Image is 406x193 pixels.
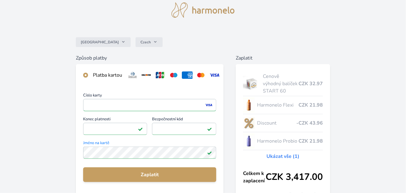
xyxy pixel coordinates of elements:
[298,137,323,145] span: CZK 21.98
[205,102,213,108] img: visa
[127,71,138,79] img: diners.svg
[168,71,179,79] img: maestro.svg
[209,71,220,79] img: visa.svg
[257,137,298,145] span: Harmonelo Probio
[155,125,214,133] iframe: Iframe pro bezpečnostní kód
[243,97,255,113] img: CLEAN_FLEXI_se_stinem_x-hi_(1)-lo.jpg
[207,150,212,155] img: Platné pole
[86,101,214,109] iframe: Iframe pro číslo karty
[154,71,166,79] img: jcb.svg
[83,117,147,123] span: Konec platnosti
[136,37,163,47] button: Czech
[83,141,216,147] span: Jméno na kartě
[93,71,122,79] div: Platba kartou
[81,40,119,45] span: [GEOGRAPHIC_DATA]
[236,54,330,62] h6: Zaplatit
[243,76,260,91] img: start.jpg
[243,170,266,184] span: Celkem k zaplacení
[152,117,216,123] span: Bezpečnostní kód
[267,153,299,160] a: Ukázat vše (1)
[195,71,207,79] img: mc.svg
[298,80,323,87] span: CZK 32.97
[182,71,193,79] img: amex.svg
[83,167,216,182] button: Zaplatit
[141,71,152,79] img: discover.svg
[171,2,235,18] img: logo.svg
[257,119,296,127] span: Discount
[88,171,211,178] span: Zaplatit
[207,126,212,131] img: Platné pole
[263,73,298,95] span: Cenově výhodný balíček START 60
[76,37,131,47] button: [GEOGRAPHIC_DATA]
[86,125,145,133] iframe: Iframe pro datum vypršení platnosti
[138,126,143,131] img: Platné pole
[83,147,216,159] input: Jméno na kartěPlatné pole
[298,101,323,109] span: CZK 21.98
[76,54,224,62] h6: Způsob platby
[243,115,255,131] img: discount-lo.png
[257,101,298,109] span: Harmonelo Flexi
[266,172,323,183] span: CZK 3,417.00
[243,133,255,149] img: CLEAN_PROBIO_se_stinem_x-lo.jpg
[83,93,216,99] span: Číslo karty
[140,40,151,45] span: Czech
[296,119,323,127] span: -CZK 43.96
